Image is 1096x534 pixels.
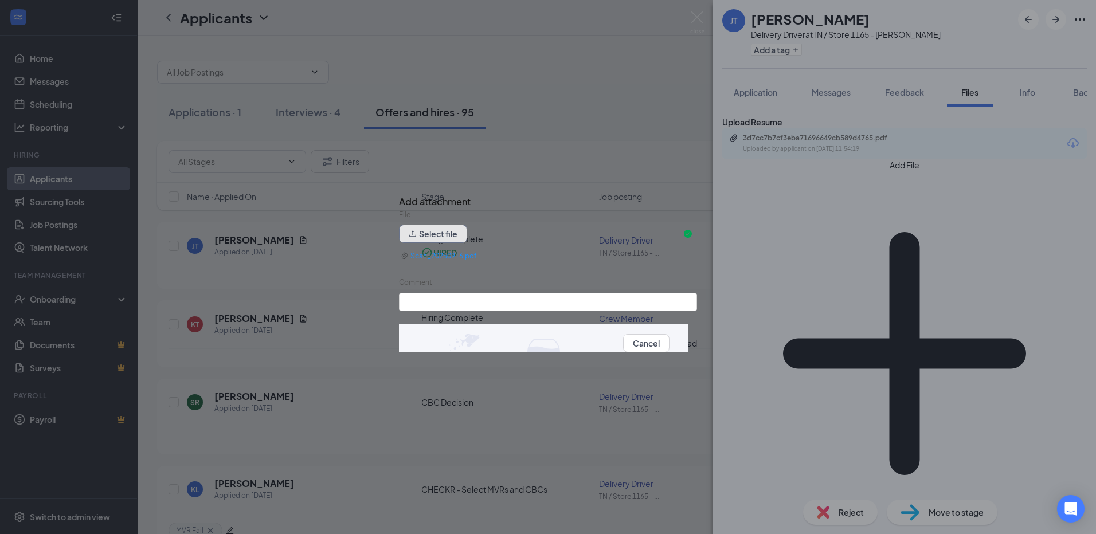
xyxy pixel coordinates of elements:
label: Comment [399,278,432,286]
a: Scan_20250916.pdf [401,249,690,263]
span: upload Select file [399,231,467,239]
div: Open Intercom Messenger [1057,495,1085,523]
input: Comment [399,293,697,311]
button: Cancel [623,334,670,352]
h3: Add attachment [399,194,471,209]
span: upload [409,230,417,238]
label: File [399,210,410,219]
button: upload Select file [399,225,467,243]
